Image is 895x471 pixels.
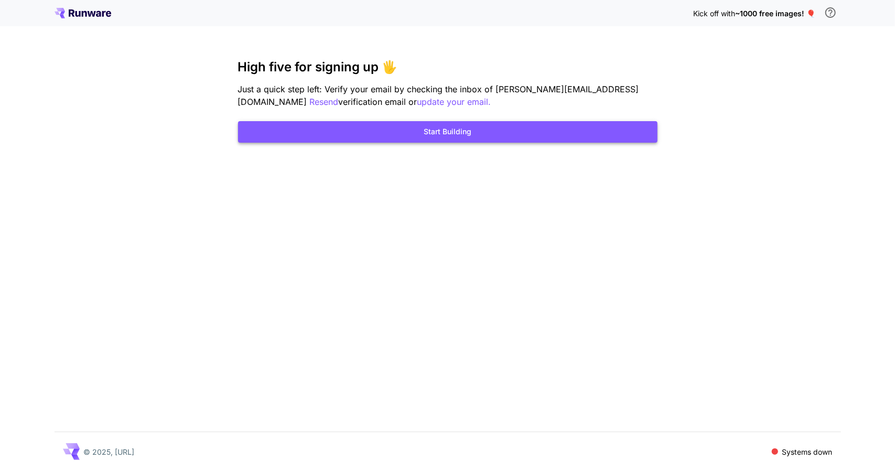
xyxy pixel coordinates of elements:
[84,446,135,457] p: © 2025, [URL]
[339,97,417,107] span: verification email or
[736,9,816,18] span: ~1000 free images! 🎈
[694,9,736,18] span: Kick off with
[238,121,657,143] button: Start Building
[310,95,339,109] button: Resend
[238,60,657,74] h3: High five for signing up 🖐️
[782,446,833,457] p: Systems down
[820,2,841,23] button: In order to qualify for free credit, you need to sign up with a business email address and click ...
[417,95,491,109] button: update your email.
[238,84,639,107] span: Just a quick step left: Verify your email by checking the inbox of [PERSON_NAME][EMAIL_ADDRESS][D...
